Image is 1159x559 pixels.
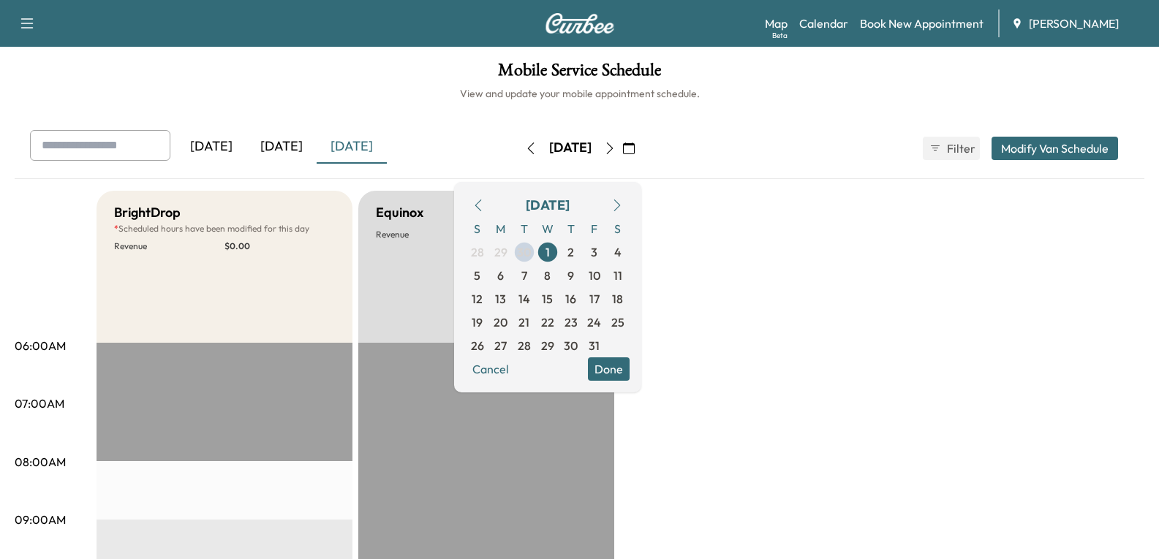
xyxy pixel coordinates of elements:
p: 06:00AM [15,337,66,354]
p: 09:00AM [15,511,66,528]
span: 23 [565,313,578,331]
div: [DATE] [176,130,246,164]
span: 1 [545,243,550,261]
p: 08:00AM [15,453,66,471]
span: 15 [542,290,553,308]
span: T [513,217,536,240]
span: 27 [494,337,507,354]
p: $ 0.00 [224,240,335,252]
span: 31 [589,337,600,354]
span: 8 [544,267,551,284]
span: W [536,217,559,240]
button: Cancel [466,357,516,381]
h5: BrightDrop [114,202,181,223]
span: 17 [589,290,600,308]
span: S [606,217,630,240]
span: 10 [589,267,600,284]
span: 29 [494,243,507,261]
span: 14 [518,290,530,308]
h6: View and update your mobile appointment schedule. [15,86,1144,101]
span: T [559,217,583,240]
span: 22 [541,313,554,331]
h5: Equinox [376,202,423,223]
div: [DATE] [317,130,387,164]
span: 3 [591,243,597,261]
span: 28 [471,243,484,261]
div: [DATE] [246,130,317,164]
span: 12 [472,290,483,308]
p: Revenue [376,229,486,240]
span: [PERSON_NAME] [1029,15,1119,32]
div: [DATE] [526,195,570,216]
span: 19 [472,313,483,331]
span: 26 [471,337,484,354]
span: 16 [565,290,576,308]
span: 6 [497,267,504,284]
span: S [466,217,489,240]
span: 9 [567,267,574,284]
h1: Mobile Service Schedule [15,61,1144,86]
span: 29 [541,337,554,354]
span: 30 [564,337,578,354]
span: 20 [494,313,507,331]
div: Beta [772,30,788,41]
div: [DATE] [549,139,592,157]
span: 13 [495,290,506,308]
button: Done [588,357,630,381]
span: 25 [611,313,624,331]
p: 07:00AM [15,395,64,412]
img: Curbee Logo [545,13,615,34]
span: 24 [587,313,601,331]
span: 2 [567,243,574,261]
a: MapBeta [765,15,788,32]
span: 7 [521,267,527,284]
span: 5 [474,267,480,284]
span: Filter [947,140,973,157]
span: F [583,217,606,240]
span: M [489,217,513,240]
span: 30 [517,243,532,261]
span: 4 [614,243,622,261]
span: 11 [614,267,622,284]
a: Calendar [799,15,848,32]
p: Revenue [114,240,224,252]
a: Book New Appointment [860,15,984,32]
button: Filter [923,137,980,160]
button: Modify Van Schedule [992,137,1118,160]
span: 21 [518,313,529,331]
span: 28 [518,337,531,354]
p: Scheduled hours have been modified for this day [114,223,335,235]
span: 18 [612,290,623,308]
